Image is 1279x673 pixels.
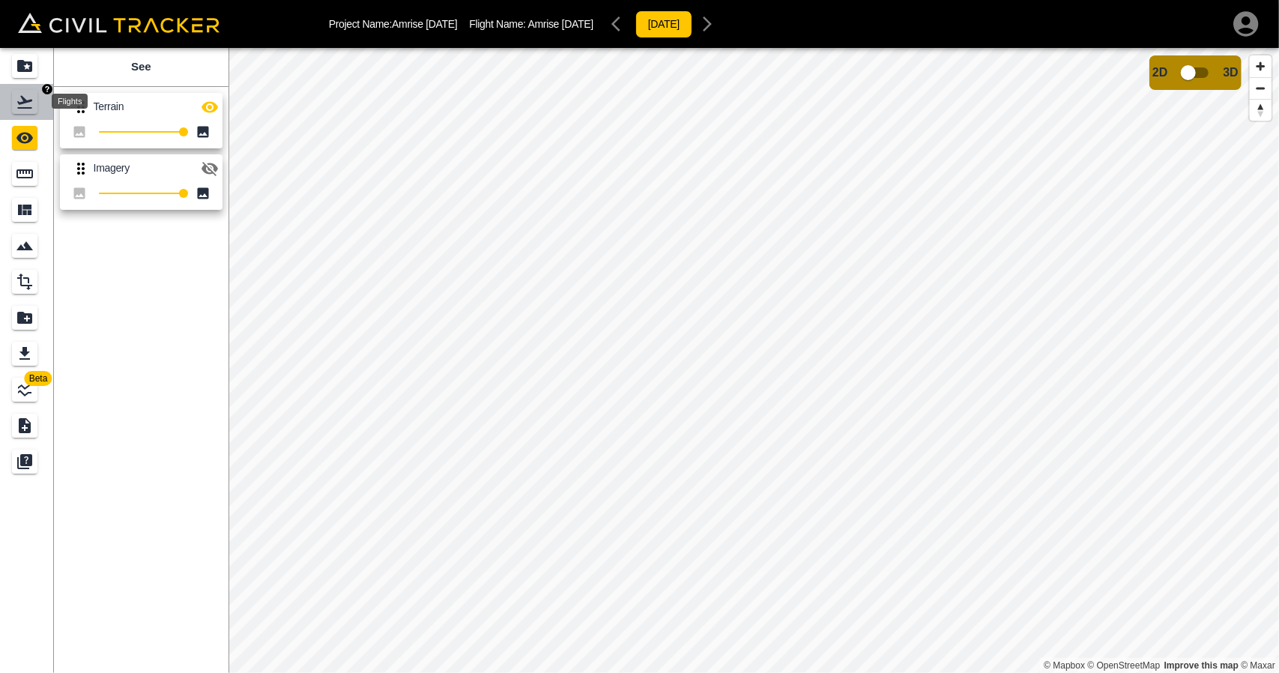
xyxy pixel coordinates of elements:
[329,18,458,30] p: Project Name: Amrise [DATE]
[1164,660,1239,671] a: Map feedback
[18,13,220,34] img: Civil Tracker
[229,48,1279,673] canvas: Map
[1250,77,1272,99] button: Zoom out
[469,18,593,30] p: Flight Name:
[1152,66,1167,79] span: 2D
[1224,66,1239,79] span: 3D
[52,94,88,109] div: Flights
[528,18,593,30] span: Amrise [DATE]
[1044,660,1085,671] a: Mapbox
[1088,660,1161,671] a: OpenStreetMap
[1250,55,1272,77] button: Zoom in
[1250,99,1272,121] button: Reset bearing to north
[635,10,692,38] button: [DATE]
[1241,660,1275,671] a: Maxar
